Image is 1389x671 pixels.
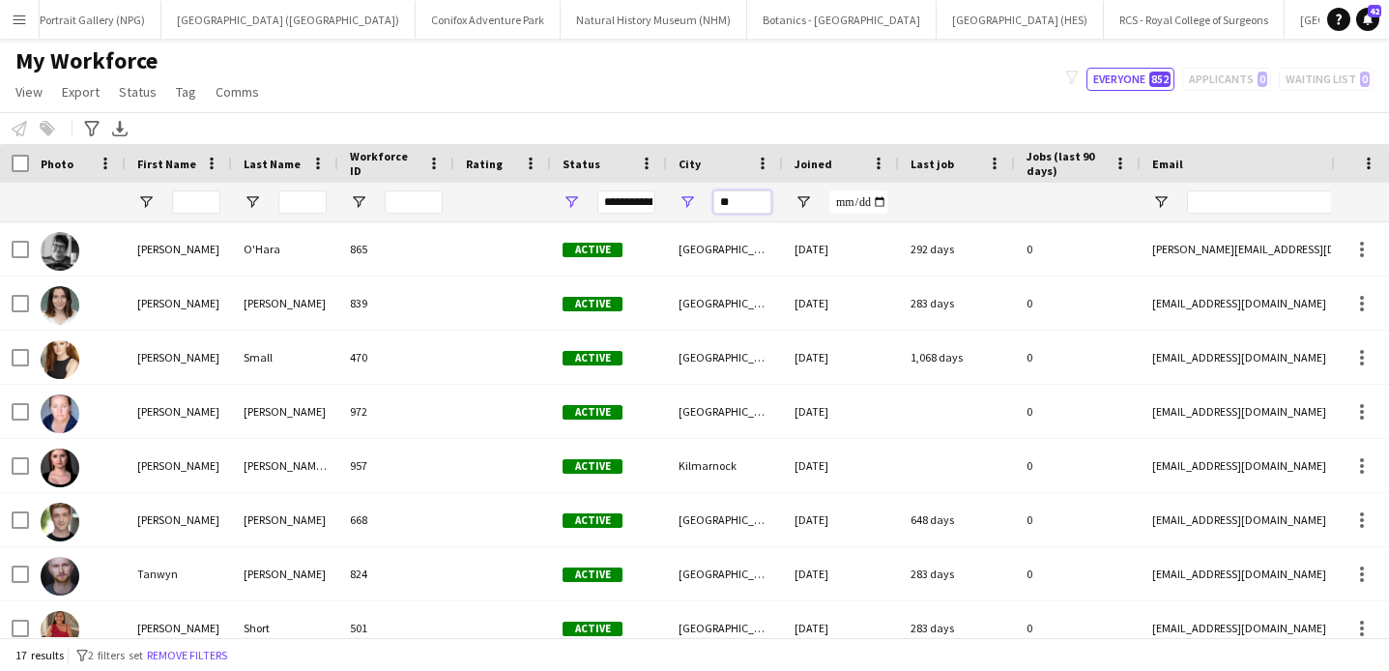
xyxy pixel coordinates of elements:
[899,277,1015,330] div: 283 days
[783,439,899,492] div: [DATE]
[466,157,503,171] span: Rating
[8,79,50,104] a: View
[244,193,261,211] button: Open Filter Menu
[41,611,79,650] img: Lucy Short
[137,193,155,211] button: Open Filter Menu
[88,648,143,662] span: 2 filters set
[899,601,1015,655] div: 283 days
[338,439,454,492] div: 957
[41,503,79,541] img: George MacArthur-Conroy
[41,232,79,271] img: Danny O
[161,1,416,39] button: [GEOGRAPHIC_DATA] ([GEOGRAPHIC_DATA])
[350,193,367,211] button: Open Filter Menu
[126,601,232,655] div: [PERSON_NAME]
[1015,385,1141,438] div: 0
[679,193,696,211] button: Open Filter Menu
[667,277,783,330] div: [GEOGRAPHIC_DATA]
[1015,601,1141,655] div: 0
[41,286,79,325] img: Rosalind Burt
[126,493,232,546] div: [PERSON_NAME]
[563,568,622,582] span: Active
[667,222,783,276] div: [GEOGRAPHIC_DATA]
[80,117,103,140] app-action-btn: Advanced filters
[783,601,899,655] div: [DATE]
[667,331,783,384] div: [GEOGRAPHIC_DATA]
[244,157,301,171] span: Last Name
[232,547,338,600] div: [PERSON_NAME]
[795,193,812,211] button: Open Filter Menu
[899,493,1015,546] div: 648 days
[62,83,100,101] span: Export
[667,385,783,438] div: [GEOGRAPHIC_DATA]
[1149,72,1171,87] span: 852
[563,351,622,365] span: Active
[385,190,443,214] input: Workforce ID Filter Input
[126,277,232,330] div: [PERSON_NAME]
[1015,222,1141,276] div: 0
[563,513,622,528] span: Active
[667,439,783,492] div: Kilmarnock
[126,439,232,492] div: [PERSON_NAME]
[795,157,832,171] span: Joined
[126,547,232,600] div: Tanwyn
[667,547,783,600] div: [GEOGRAPHIC_DATA]
[1015,493,1141,546] div: 0
[232,493,338,546] div: [PERSON_NAME]
[783,331,899,384] div: [DATE]
[563,297,622,311] span: Active
[1368,5,1381,17] span: 42
[1015,277,1141,330] div: 0
[15,83,43,101] span: View
[338,385,454,438] div: 972
[176,83,196,101] span: Tag
[829,190,887,214] input: Joined Filter Input
[1015,331,1141,384] div: 0
[667,493,783,546] div: [GEOGRAPHIC_DATA]
[143,645,231,666] button: Remove filters
[137,157,196,171] span: First Name
[216,83,259,101] span: Comms
[563,622,622,636] span: Active
[1015,547,1141,600] div: 0
[679,157,701,171] span: City
[1152,157,1183,171] span: Email
[563,459,622,474] span: Active
[338,277,454,330] div: 839
[278,190,327,214] input: Last Name Filter Input
[1015,439,1141,492] div: 0
[911,157,954,171] span: Last job
[783,222,899,276] div: [DATE]
[111,79,164,104] a: Status
[783,277,899,330] div: [DATE]
[108,117,131,140] app-action-btn: Export XLSX
[563,405,622,420] span: Active
[232,331,338,384] div: Small
[350,149,420,178] span: Workforce ID
[563,157,600,171] span: Status
[208,79,267,104] a: Comms
[1152,193,1170,211] button: Open Filter Menu
[1086,68,1174,91] button: Everyone852
[563,243,622,257] span: Active
[1356,8,1379,31] a: 42
[15,46,158,75] span: My Workforce
[563,193,580,211] button: Open Filter Menu
[899,222,1015,276] div: 292 days
[119,83,157,101] span: Status
[899,547,1015,600] div: 283 days
[338,493,454,546] div: 668
[232,439,338,492] div: [PERSON_NAME] [PERSON_NAME]
[41,340,79,379] img: Lucy Small
[41,394,79,433] img: Diane Webb
[713,190,771,214] input: City Filter Input
[937,1,1104,39] button: [GEOGRAPHIC_DATA] (HES)
[126,385,232,438] div: [PERSON_NAME]
[232,277,338,330] div: [PERSON_NAME]
[41,449,79,487] img: Ella Goudie Gass
[1027,149,1106,178] span: Jobs (last 90 days)
[338,547,454,600] div: 824
[1104,1,1285,39] button: RCS - Royal College of Surgeons
[172,190,220,214] input: First Name Filter Input
[561,1,747,39] button: Natural History Museum (NHM)
[338,601,454,655] div: 501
